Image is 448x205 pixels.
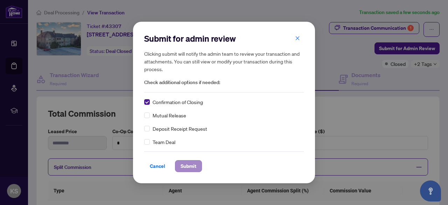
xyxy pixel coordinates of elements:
[153,111,186,119] span: Mutual Release
[295,36,300,41] span: close
[144,33,304,44] h2: Submit for admin review
[144,50,304,73] h5: Clicking submit will notify the admin team to review your transaction and attachments. You can st...
[153,125,207,132] span: Deposit Receipt Request
[153,98,203,106] span: Confirmation of Closing
[150,160,165,172] span: Cancel
[153,138,175,146] span: Team Deal
[144,78,304,87] span: Check additional options if needed:
[175,160,202,172] button: Submit
[420,180,441,201] button: Open asap
[144,160,171,172] button: Cancel
[181,160,196,172] span: Submit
